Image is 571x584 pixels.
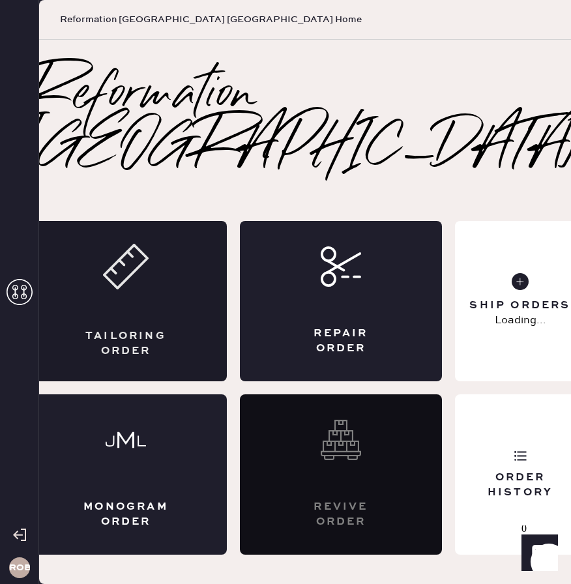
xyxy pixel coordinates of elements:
iframe: Front Chat [509,525,565,581]
p: Loading... [495,313,546,328]
span: Reformation [GEOGRAPHIC_DATA] [GEOGRAPHIC_DATA] Home [60,13,362,26]
div: Ship Orders [469,298,570,312]
div: Interested? Contact us at care@hemster.co [240,394,442,555]
div: Tailoring Order [77,328,175,358]
div: Monogram Order [77,499,175,529]
h3: ROBCA [9,563,30,572]
div: Repair Order [292,326,390,355]
div: Revive order [292,499,390,529]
